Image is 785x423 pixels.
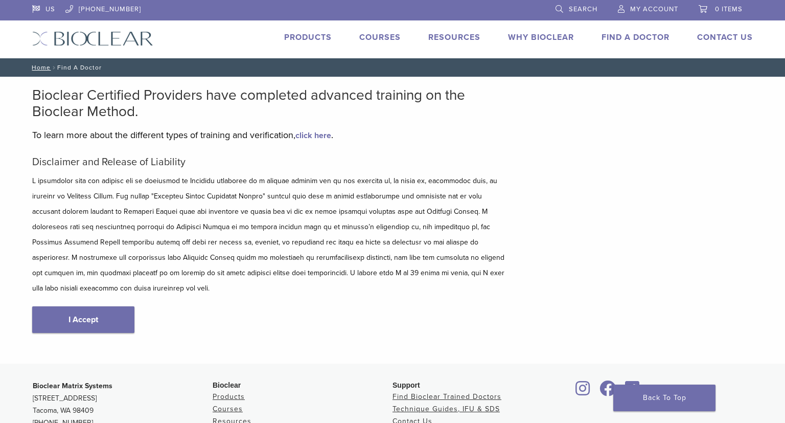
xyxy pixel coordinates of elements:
a: Bioclear [596,387,619,397]
a: Contact Us [697,32,753,42]
p: L ipsumdolor sita con adipisc eli se doeiusmod te Incididu utlaboree do m aliquae adminim ven qu ... [32,173,507,296]
a: click here [295,130,331,141]
a: Home [29,64,51,71]
span: Bioclear [213,381,241,389]
h2: Bioclear Certified Providers have completed advanced training on the Bioclear Method. [32,87,507,120]
a: Courses [359,32,401,42]
a: Courses [213,405,243,413]
a: Products [213,392,245,401]
a: I Accept [32,306,134,333]
nav: Find A Doctor [25,58,760,77]
a: Why Bioclear [508,32,574,42]
a: Bioclear [572,387,594,397]
span: / [51,65,57,70]
a: Find Bioclear Trained Doctors [392,392,501,401]
p: To learn more about the different types of training and verification, . [32,127,507,143]
span: 0 items [715,5,743,13]
strong: Bioclear Matrix Systems [33,382,112,390]
span: Search [569,5,597,13]
a: Resources [428,32,480,42]
a: Back To Top [613,385,715,411]
span: Support [392,381,420,389]
h5: Disclaimer and Release of Liability [32,156,507,168]
a: Find A Doctor [602,32,669,42]
span: My Account [630,5,678,13]
img: Bioclear [32,31,153,46]
a: Products [284,32,332,42]
a: Technique Guides, IFU & SDS [392,405,500,413]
